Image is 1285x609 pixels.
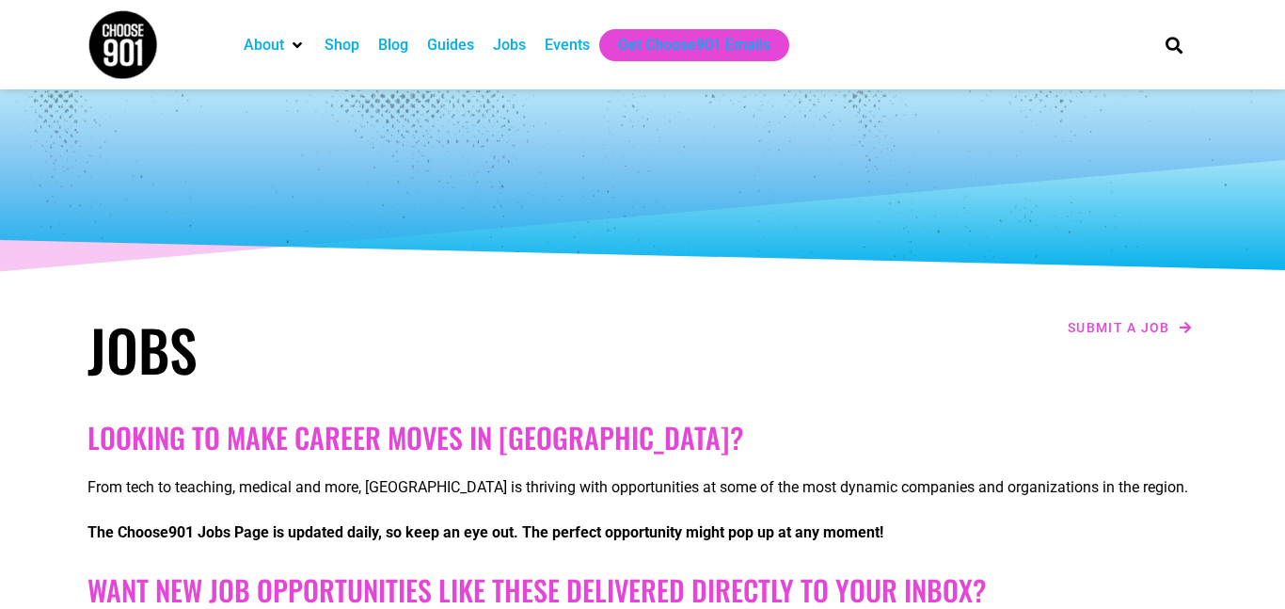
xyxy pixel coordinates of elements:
[427,34,474,56] a: Guides
[618,34,770,56] a: Get Choose901 Emails
[87,476,1198,499] p: From tech to teaching, medical and more, [GEOGRAPHIC_DATA] is thriving with opportunities at some...
[1062,315,1198,340] a: Submit a job
[545,34,590,56] a: Events
[325,34,359,56] a: Shop
[87,573,1198,607] h2: Want New Job Opportunities like these Delivered Directly to your Inbox?
[234,29,1134,61] nav: Main nav
[1159,29,1190,60] div: Search
[87,523,883,541] strong: The Choose901 Jobs Page is updated daily, so keep an eye out. The perfect opportunity might pop u...
[87,421,1198,455] h2: Looking to make career moves in [GEOGRAPHIC_DATA]?
[493,34,526,56] a: Jobs
[234,29,315,61] div: About
[244,34,284,56] a: About
[87,315,633,383] h1: Jobs
[1068,321,1170,334] span: Submit a job
[378,34,408,56] a: Blog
